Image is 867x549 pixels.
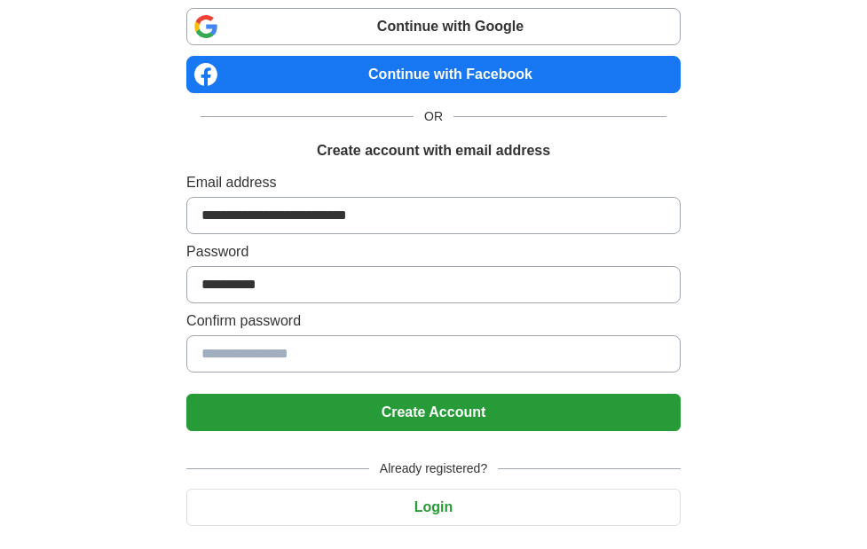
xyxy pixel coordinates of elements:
a: Continue with Facebook [186,56,681,93]
a: Continue with Google [186,8,681,45]
h1: Create account with email address [317,140,550,161]
span: Already registered? [369,459,498,478]
a: Login [186,499,681,514]
button: Create Account [186,394,681,431]
span: OR [414,107,453,126]
label: Email address [186,172,681,193]
label: Password [186,241,681,263]
button: Login [186,489,681,526]
label: Confirm password [186,310,681,332]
